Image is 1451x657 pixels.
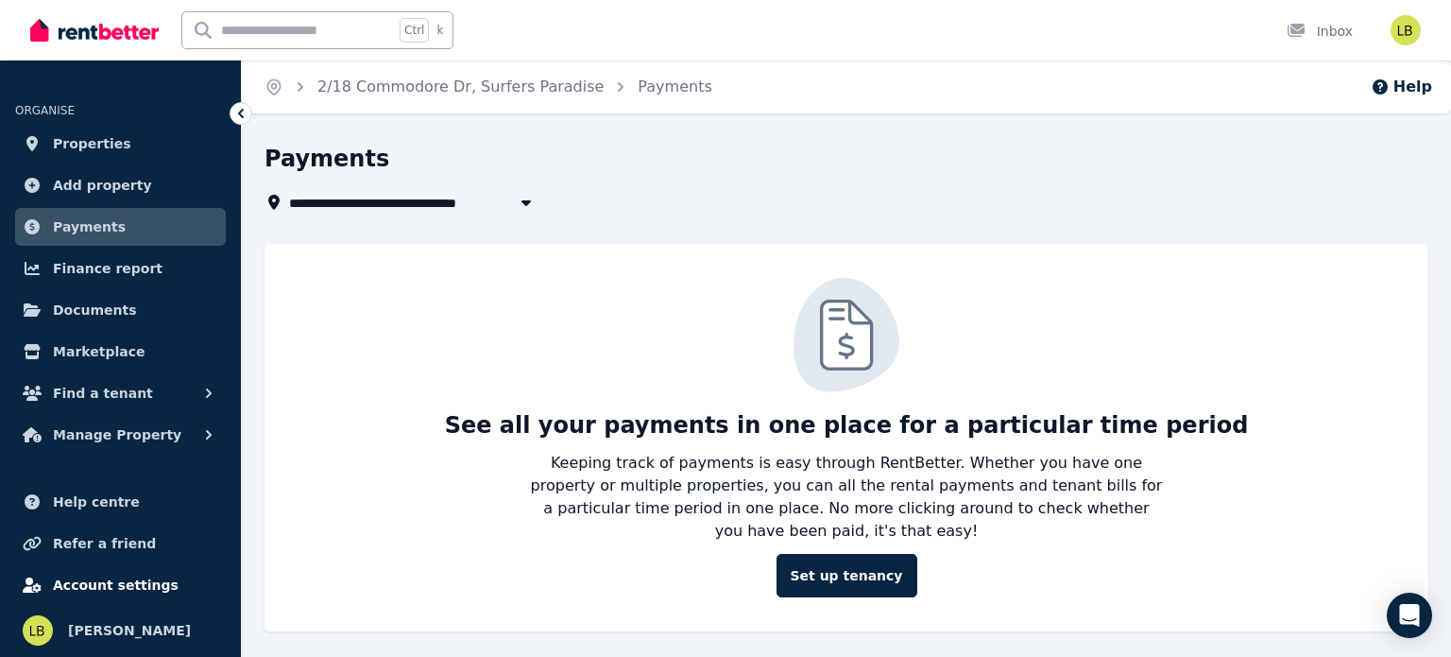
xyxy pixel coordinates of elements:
[53,424,181,446] span: Manage Property
[15,333,226,371] a: Marketplace
[1371,76,1432,98] button: Help
[15,566,226,604] a: Account settings
[15,483,226,521] a: Help centre
[53,491,140,513] span: Help centre
[400,18,429,43] span: Ctrl
[15,291,226,329] a: Documents
[53,216,126,238] span: Payments
[53,174,152,197] span: Add property
[15,208,226,246] a: Payments
[15,250,226,287] a: Finance report
[53,257,162,280] span: Finance report
[53,382,153,405] span: Find a tenant
[30,16,159,44] img: RentBetter
[777,554,917,597] a: Set up tenancy
[265,144,389,174] h1: Payments
[1391,15,1421,45] img: Lisa Brownlie
[53,574,179,596] span: Account settings
[15,374,226,412] button: Find a tenant
[436,23,443,38] span: k
[15,125,226,163] a: Properties
[53,299,137,321] span: Documents
[53,532,156,555] span: Refer a friend
[242,61,735,113] nav: Breadcrumb
[53,132,131,155] span: Properties
[15,416,226,454] button: Manage Property
[15,525,226,562] a: Refer a friend
[317,78,604,95] a: 2/18 Commodore Dr, Surfers Paradise
[15,104,75,117] span: ORGANISE
[529,452,1164,543] p: Keeping track of payments is easy through RentBetter. Whether you have one property or multiple p...
[23,615,53,646] img: Lisa Brownlie
[1287,22,1353,41] div: Inbox
[15,166,226,204] a: Add property
[53,340,145,363] span: Marketplace
[638,78,711,95] a: Payments
[1387,593,1432,638] div: Open Intercom Messenger
[68,619,191,642] span: [PERSON_NAME]
[445,410,1249,441] p: See all your payments in one place for a particular time period
[794,278,899,392] img: Tenant Checks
